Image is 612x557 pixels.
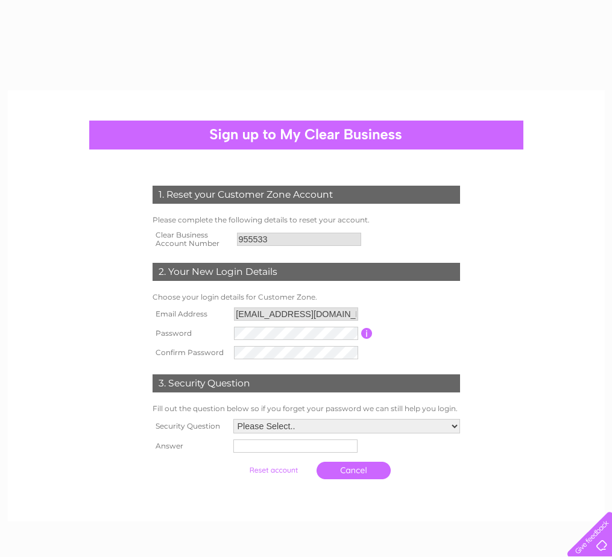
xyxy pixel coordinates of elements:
th: Password [150,324,232,343]
div: 2. Your New Login Details [153,263,460,281]
th: Clear Business Account Number [150,227,234,251]
a: Cancel [317,462,391,479]
input: Information [361,328,373,339]
th: Email Address [150,304,232,324]
td: Fill out the question below so if you forget your password we can still help you login. [150,401,463,416]
div: 1. Reset your Customer Zone Account [153,186,460,204]
input: Submit [236,462,311,479]
th: Confirm Password [150,343,232,362]
th: Answer [150,436,230,456]
td: Please complete the following details to reset your account. [150,213,463,227]
div: 3. Security Question [153,374,460,392]
td: Choose your login details for Customer Zone. [150,290,463,304]
th: Security Question [150,416,230,436]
